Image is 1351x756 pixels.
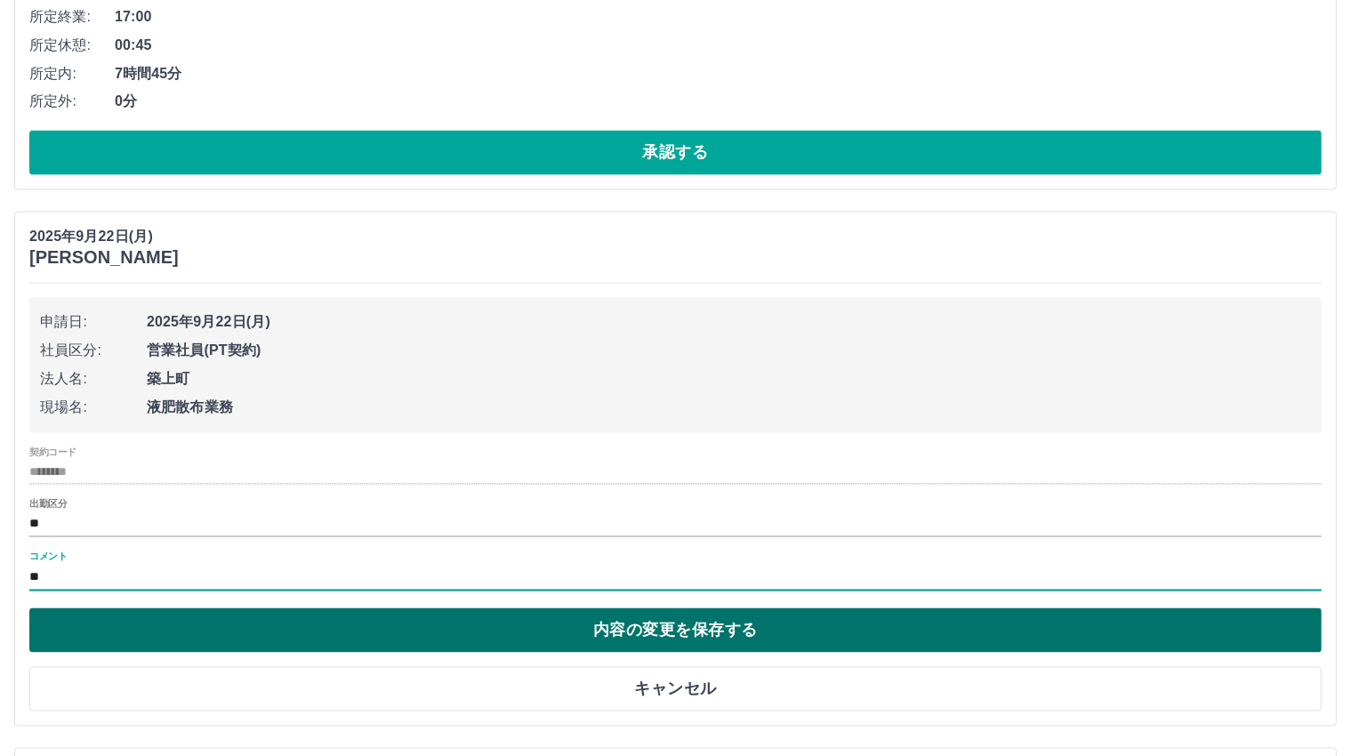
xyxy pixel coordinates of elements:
span: 所定内: [29,63,115,84]
span: 所定外: [29,92,115,113]
label: 契約コード [29,446,76,460]
span: 2025年9月22日(月) [147,312,1311,334]
h3: [PERSON_NAME] [29,248,179,269]
span: 営業社員(PT契約) [147,341,1311,362]
span: 法人名: [40,369,147,390]
p: 2025年9月22日(月) [29,227,179,248]
span: 液肥散布業務 [147,398,1311,419]
span: 築上町 [147,369,1311,390]
span: 所定休憩: [29,35,115,56]
label: 出勤区分 [29,498,67,511]
span: 0分 [115,92,1322,113]
span: 17:00 [115,6,1322,28]
span: 申請日: [40,312,147,334]
button: キャンセル [29,667,1322,712]
button: 承認する [29,131,1322,175]
span: 7時間45分 [115,63,1322,84]
span: 所定終業: [29,6,115,28]
span: 00:45 [115,35,1322,56]
button: 内容の変更を保存する [29,608,1322,653]
span: 社員区分: [40,341,147,362]
span: 現場名: [40,398,147,419]
label: コメント [29,550,67,563]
